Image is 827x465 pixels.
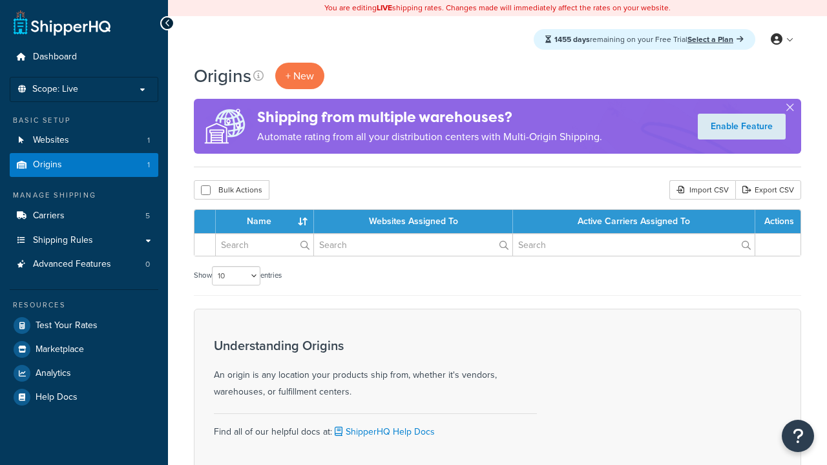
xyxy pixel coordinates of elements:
div: remaining on your Free Trial [534,29,755,50]
h1: Origins [194,63,251,88]
div: An origin is any location your products ship from, whether it's vendors, warehouses, or fulfillme... [214,338,537,400]
span: Marketplace [36,344,84,355]
th: Active Carriers Assigned To [513,210,755,233]
input: Search [513,234,755,256]
button: Open Resource Center [782,420,814,452]
div: Basic Setup [10,115,158,126]
span: Dashboard [33,52,77,63]
span: 1 [147,160,150,170]
img: ad-origins-multi-dfa493678c5a35abed25fd24b4b8a3fa3505936ce257c16c00bdefe2f3200be3.png [194,99,257,154]
span: 0 [145,259,150,270]
span: 1 [147,135,150,146]
h4: Shipping from multiple warehouses? [257,107,602,128]
div: Resources [10,300,158,311]
li: Advanced Features [10,253,158,276]
th: Name [216,210,314,233]
th: Websites Assigned To [314,210,513,233]
span: 5 [145,211,150,222]
p: Automate rating from all your distribution centers with Multi-Origin Shipping. [257,128,602,146]
b: LIVE [377,2,392,14]
a: Select a Plan [687,34,744,45]
span: Test Your Rates [36,320,98,331]
a: Analytics [10,362,158,385]
input: Search [314,234,512,256]
h3: Understanding Origins [214,338,537,353]
a: Export CSV [735,180,801,200]
a: ShipperHQ Help Docs [332,425,435,439]
div: Manage Shipping [10,190,158,201]
span: + New [286,68,314,83]
a: Websites 1 [10,129,158,152]
span: Advanced Features [33,259,111,270]
a: Enable Feature [698,114,786,139]
li: Origins [10,153,158,177]
a: Dashboard [10,45,158,69]
span: Analytics [36,368,71,379]
span: Origins [33,160,62,170]
a: Carriers 5 [10,204,158,228]
label: Show entries [194,266,282,285]
div: Find all of our helpful docs at: [214,413,537,440]
a: Test Your Rates [10,314,158,337]
a: Help Docs [10,386,158,409]
th: Actions [755,210,801,233]
a: + New [275,63,324,89]
span: Carriers [33,211,65,222]
span: Scope: Live [32,84,78,95]
span: Shipping Rules [33,235,93,246]
span: Websites [33,135,69,146]
a: Shipping Rules [10,229,158,253]
a: ShipperHQ Home [14,10,110,36]
div: Import CSV [669,180,735,200]
span: Help Docs [36,392,78,403]
select: Showentries [212,266,260,285]
a: Marketplace [10,338,158,361]
li: Carriers [10,204,158,228]
strong: 1455 days [554,34,590,45]
a: Advanced Features 0 [10,253,158,276]
input: Search [216,234,313,256]
a: Origins 1 [10,153,158,177]
li: Websites [10,129,158,152]
button: Bulk Actions [194,180,269,200]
